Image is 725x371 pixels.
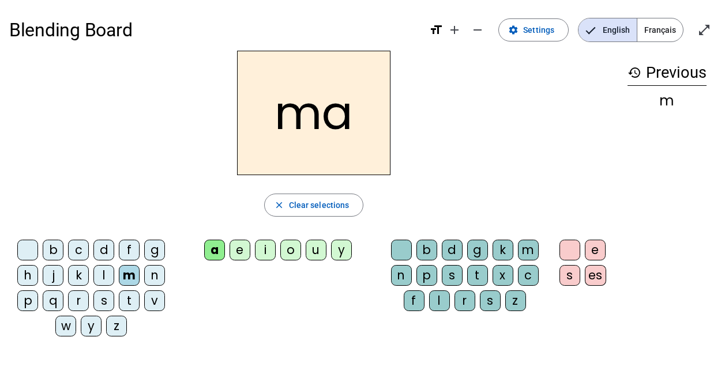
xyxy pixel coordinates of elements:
div: b [43,240,63,260]
div: j [43,265,63,286]
div: r [68,290,89,311]
button: Clear selections [264,194,364,217]
div: n [144,265,165,286]
div: m [119,265,140,286]
div: n [391,265,412,286]
div: es [585,265,606,286]
div: t [119,290,140,311]
span: English [579,18,637,41]
span: Français [637,18,683,41]
div: q [43,290,63,311]
div: d [93,240,114,260]
span: Settings [523,23,554,37]
h1: Blending Board [9,12,420,48]
div: z [106,316,127,336]
mat-icon: format_size [429,23,443,37]
mat-icon: add [448,23,461,37]
div: a [204,240,225,260]
mat-icon: settings [508,25,519,35]
div: b [416,240,437,260]
button: Settings [498,18,569,41]
div: u [306,240,326,260]
div: s [93,290,114,311]
div: k [493,240,513,260]
div: y [81,316,102,336]
div: f [119,240,140,260]
div: r [454,290,475,311]
mat-icon: remove [471,23,484,37]
button: Enter full screen [693,18,716,41]
mat-icon: history [628,66,641,79]
div: p [17,290,38,311]
div: i [255,240,276,260]
div: t [467,265,488,286]
div: l [93,265,114,286]
div: y [331,240,352,260]
div: s [442,265,463,286]
div: l [429,290,450,311]
div: v [144,290,165,311]
div: s [480,290,501,311]
div: g [467,240,488,260]
h2: ma [237,51,390,175]
div: e [585,240,606,260]
div: o [280,240,301,260]
div: c [518,265,539,286]
h3: Previous [628,60,707,86]
div: m [628,94,707,108]
mat-button-toggle-group: Language selection [578,18,683,42]
div: z [505,290,526,311]
div: w [55,316,76,336]
div: h [17,265,38,286]
button: Increase font size [443,18,466,41]
div: m [518,240,539,260]
div: x [493,265,513,286]
span: Clear selections [289,198,350,212]
div: p [416,265,437,286]
div: e [230,240,250,260]
mat-icon: open_in_full [697,23,711,37]
div: g [144,240,165,260]
mat-icon: close [274,200,284,210]
div: c [68,240,89,260]
button: Decrease font size [466,18,489,41]
div: s [559,265,580,286]
div: f [404,290,425,311]
div: d [442,240,463,260]
div: k [68,265,89,286]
